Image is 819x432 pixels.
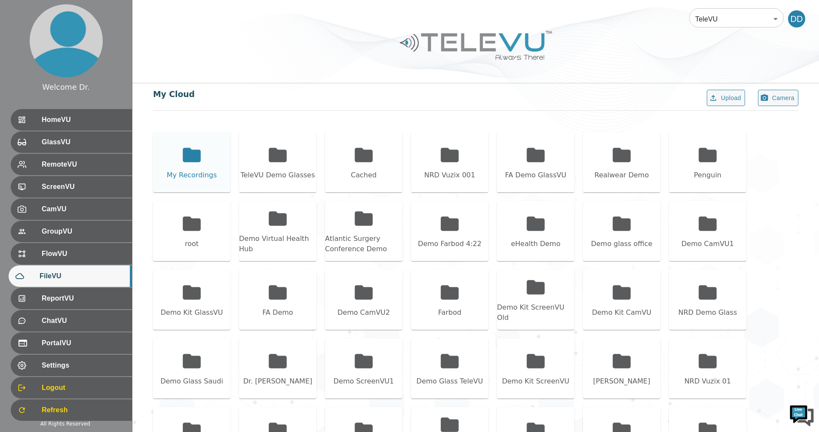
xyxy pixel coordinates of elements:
div: PortalVU [11,332,132,354]
button: Camera [758,90,798,106]
div: Demo Glass TeleVU [417,376,483,386]
button: Upload [707,90,745,106]
div: Demo CamVU2 [337,307,390,318]
span: Logout [42,383,125,393]
div: ReportVU [11,288,132,309]
span: CamVU [42,204,125,214]
div: TeleVU Demo Glasses [240,170,315,180]
div: FileVU [9,265,132,287]
div: Penguin [694,170,721,180]
span: We're online! [50,108,119,195]
div: TeleVU [689,7,784,31]
div: Demo Glass Saudi [160,376,223,386]
div: NRD Demo Glass [678,307,737,318]
div: Logout [11,377,132,399]
div: NRD Vuzix 01 [684,376,731,386]
span: HomeVU [42,115,125,125]
div: Demo Virtual Health Hub [239,234,316,254]
img: Chat Widget [789,402,815,428]
div: Demo Kit GlassVU [161,307,223,318]
span: PortalVU [42,338,125,348]
img: Logo [399,27,553,63]
div: Welcome Dr. [42,82,89,93]
div: Demo Kit ScreenVU [502,376,570,386]
div: Refresh [11,399,132,421]
img: d_736959983_company_1615157101543_736959983 [15,40,36,61]
div: Minimize live chat window [141,4,162,25]
div: NRD Vuzix 001 [424,170,475,180]
span: RemoteVU [42,159,125,170]
div: Farbod [438,307,461,318]
div: Demo glass office [591,239,653,249]
div: Atlantic Surgery Conference Demo [325,234,402,254]
div: Settings [11,355,132,376]
span: FileVU [40,271,125,281]
div: eHealth Demo [511,239,560,249]
div: RemoteVU [11,154,132,175]
span: ChatVU [42,316,125,326]
div: DD [788,10,805,27]
div: ScreenVU [11,176,132,198]
span: ScreenVU [42,182,125,192]
div: Chat with us now [45,45,144,56]
div: Demo Kit CamVU [592,307,651,318]
span: FlowVU [42,249,125,259]
div: My Cloud [153,88,195,100]
div: HomeVU [11,109,132,131]
span: GroupVU [42,226,125,237]
div: Demo Farbod 4:22 [418,239,482,249]
textarea: Type your message and hit 'Enter' [4,234,164,265]
span: GlassVU [42,137,125,147]
div: Demo ScreenVU1 [334,376,394,386]
div: My Recordings [167,170,217,180]
div: GlassVU [11,131,132,153]
div: Dr. [PERSON_NAME] [243,376,313,386]
div: CamVU [11,198,132,220]
span: Refresh [42,405,125,415]
div: Demo CamVU1 [681,239,734,249]
img: profile.png [30,4,103,77]
div: Realwear Demo [595,170,649,180]
div: [PERSON_NAME] [593,376,650,386]
div: FA Demo GlassVU [505,170,566,180]
span: Settings [42,360,125,371]
div: Demo Kit ScreenVU Old [497,302,574,323]
div: GroupVU [11,221,132,242]
div: ChatVU [11,310,132,332]
span: ReportVU [42,293,125,304]
div: root [185,239,199,249]
div: Cached [351,170,377,180]
div: FA Demo [262,307,293,318]
div: FlowVU [11,243,132,265]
